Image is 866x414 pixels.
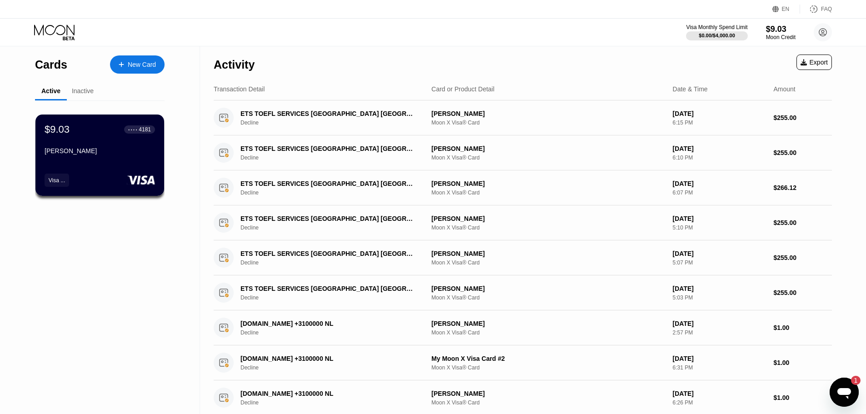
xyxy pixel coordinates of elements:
div: ETS TOEFL SERVICES [GEOGRAPHIC_DATA] [GEOGRAPHIC_DATA]Decline[PERSON_NAME]Moon X Visa® Card[DATE]... [214,100,832,135]
div: Decline [240,120,430,126]
div: $9.03● ● ● ●4181[PERSON_NAME]Visa ... [35,115,164,196]
div: 5:10 PM [673,224,766,231]
div: Visa ... [45,174,69,187]
div: Moon X Visa® Card [431,329,666,336]
div: Export [801,59,828,66]
div: 5:07 PM [673,259,766,266]
div: 4181 [139,126,151,133]
div: ETS TOEFL SERVICES [GEOGRAPHIC_DATA] [GEOGRAPHIC_DATA]Decline[PERSON_NAME]Moon X Visa® Card[DATE]... [214,205,832,240]
div: Decline [240,399,430,406]
div: $266.12 [773,184,832,191]
div: [DATE] [673,320,766,327]
div: [DATE] [673,145,766,152]
div: 6:31 PM [673,364,766,371]
div: Moon X Visa® Card [431,399,666,406]
div: [PERSON_NAME] [431,180,666,187]
div: ETS TOEFL SERVICES [GEOGRAPHIC_DATA] [GEOGRAPHIC_DATA] [240,285,417,292]
div: EN [782,6,790,12]
div: [PERSON_NAME] [431,215,666,222]
div: Visa Monthly Spend Limit [686,24,747,30]
div: $255.00 [773,219,832,226]
div: ETS TOEFL SERVICES [GEOGRAPHIC_DATA] [GEOGRAPHIC_DATA] [240,145,417,152]
div: ETS TOEFL SERVICES [GEOGRAPHIC_DATA] [GEOGRAPHIC_DATA] [240,215,417,222]
div: Moon X Visa® Card [431,190,666,196]
div: New Card [110,55,165,74]
div: Visa Monthly Spend Limit$0.00/$4,000.00 [686,24,747,40]
div: Export [796,55,832,70]
div: Date & Time [673,85,708,93]
div: [PERSON_NAME] [431,390,666,397]
div: $1.00 [773,359,832,366]
div: ETS TOEFL SERVICES [GEOGRAPHIC_DATA] [GEOGRAPHIC_DATA] [240,250,417,257]
div: Card or Product Detail [431,85,495,93]
div: [PERSON_NAME] [431,285,666,292]
div: ETS TOEFL SERVICES [GEOGRAPHIC_DATA] [GEOGRAPHIC_DATA]Decline[PERSON_NAME]Moon X Visa® Card[DATE]... [214,275,832,310]
div: 6:26 PM [673,399,766,406]
div: FAQ [800,5,832,14]
div: $9.03 [45,124,70,135]
div: $255.00 [773,149,832,156]
div: Decline [240,224,430,231]
div: $9.03 [766,25,796,34]
div: $0.00 / $4,000.00 [699,33,735,38]
div: ETS TOEFL SERVICES [GEOGRAPHIC_DATA] [GEOGRAPHIC_DATA]Decline[PERSON_NAME]Moon X Visa® Card[DATE]... [214,135,832,170]
div: Transaction Detail [214,85,265,93]
div: ETS TOEFL SERVICES [GEOGRAPHIC_DATA] [GEOGRAPHIC_DATA]Decline[PERSON_NAME]Moon X Visa® Card[DATE]... [214,240,832,275]
div: ETS TOEFL SERVICES [GEOGRAPHIC_DATA] [GEOGRAPHIC_DATA] [240,180,417,187]
div: Decline [240,294,430,301]
div: [DATE] [673,250,766,257]
div: [PERSON_NAME] [431,320,666,327]
div: Moon X Visa® Card [431,364,666,371]
div: Decline [240,329,430,336]
div: Inactive [72,87,94,95]
div: $255.00 [773,254,832,261]
div: New Card [128,61,156,69]
div: Visa ... [49,177,65,184]
div: [DOMAIN_NAME] +3100000 NL [240,355,417,362]
div: Decline [240,364,430,371]
iframe: Button to launch messaging window [830,378,859,407]
div: Decline [240,190,430,196]
div: [DOMAIN_NAME] +3100000 NLDecline[PERSON_NAME]Moon X Visa® Card[DATE]2:57 PM$1.00 [214,310,832,345]
div: [DATE] [673,215,766,222]
div: 6:07 PM [673,190,766,196]
div: Amount [773,85,795,93]
div: Active [41,87,60,95]
div: Cards [35,58,67,71]
div: ETS TOEFL SERVICES [GEOGRAPHIC_DATA] [GEOGRAPHIC_DATA]Decline[PERSON_NAME]Moon X Visa® Card[DATE]... [214,170,832,205]
div: 6:10 PM [673,155,766,161]
div: My Moon X Visa Card #2 [431,355,666,362]
div: $255.00 [773,289,832,296]
div: $255.00 [773,114,832,121]
div: [PERSON_NAME] [431,145,666,152]
div: ● ● ● ● [128,128,137,131]
div: Moon X Visa® Card [431,224,666,231]
div: $1.00 [773,394,832,401]
div: Moon X Visa® Card [431,294,666,301]
div: Moon X Visa® Card [431,155,666,161]
div: [PERSON_NAME] [431,250,666,257]
div: [DOMAIN_NAME] +3100000 NLDeclineMy Moon X Visa Card #2Moon X Visa® Card[DATE]6:31 PM$1.00 [214,345,832,380]
div: [PERSON_NAME] [45,147,155,155]
div: 5:03 PM [673,294,766,301]
div: Moon Credit [766,34,796,40]
div: 6:15 PM [673,120,766,126]
div: [DATE] [673,285,766,292]
div: 2:57 PM [673,329,766,336]
div: EN [772,5,800,14]
div: Decline [240,155,430,161]
div: [PERSON_NAME] [431,110,666,117]
iframe: Number of unread messages [842,376,861,385]
div: Activity [214,58,255,71]
div: ETS TOEFL SERVICES [GEOGRAPHIC_DATA] [GEOGRAPHIC_DATA] [240,110,417,117]
div: [DOMAIN_NAME] +3100000 NL [240,390,417,397]
div: [DATE] [673,390,766,397]
div: Moon X Visa® Card [431,259,666,266]
div: $9.03Moon Credit [766,25,796,40]
div: $1.00 [773,324,832,331]
div: [DOMAIN_NAME] +3100000 NL [240,320,417,327]
div: Decline [240,259,430,266]
div: [DATE] [673,110,766,117]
